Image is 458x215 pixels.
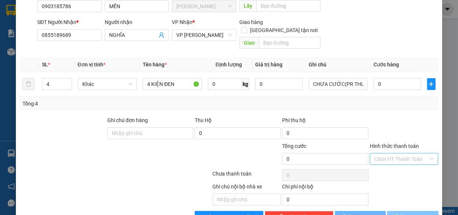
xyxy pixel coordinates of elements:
[215,62,242,67] span: Định lượng
[6,6,65,23] div: [PERSON_NAME]
[195,117,212,123] span: Thu Hộ
[143,78,202,90] input: VD: Bàn, Ghế
[172,19,192,25] span: VP Nhận
[143,62,167,67] span: Tên hàng
[70,33,130,43] div: 0908701201
[22,100,177,108] div: Tổng: 4
[239,19,263,25] span: Giao hàng
[70,24,130,33] div: HOÀ BÌ
[282,116,368,127] div: Phí thu hộ
[306,58,371,72] th: Ghi chú
[427,78,436,90] button: plus
[309,78,368,90] input: Ghi Chú
[282,143,306,149] span: Tổng cước
[22,78,34,90] button: delete
[259,37,320,49] input: Dọc đường
[239,37,259,49] span: Giao
[70,6,130,24] div: VP [PERSON_NAME]
[82,79,133,90] span: Khác
[176,1,232,12] span: Hồ Chí Minh
[370,143,419,149] label: Hình thức thanh toán
[374,62,399,67] span: Cước hàng
[247,26,320,34] span: [GEOGRAPHIC_DATA] tận nơi
[107,117,148,123] label: Ghi chú đơn hàng
[6,6,18,14] span: Gửi:
[212,183,281,194] div: Ghi chú nội bộ nhà xe
[37,18,102,26] div: SĐT Người Nhận
[255,78,303,90] input: 0
[427,81,435,87] span: plus
[105,18,169,26] div: Người nhận
[212,194,281,205] input: Nhập ghi chú
[42,62,48,67] span: SL
[176,30,232,41] span: VP Phan Rang
[255,62,282,67] span: Giá trị hàng
[212,170,282,183] div: Chưa thanh toán
[159,32,164,38] span: user-add
[242,78,249,90] span: kg
[70,7,88,15] span: Nhận:
[78,62,105,67] span: Đơn vị tính
[107,127,193,139] input: Ghi chú đơn hàng
[282,183,368,194] div: Chi phí nội bộ
[69,48,78,55] span: CC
